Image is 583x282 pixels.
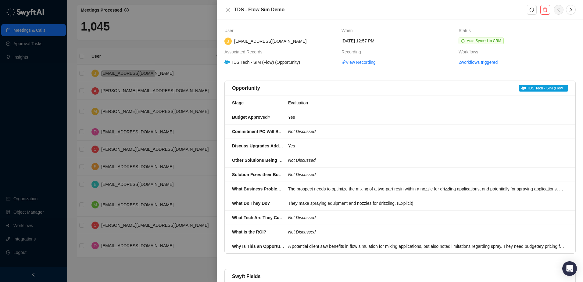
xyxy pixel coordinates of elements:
button: Close [224,6,232,13]
span: close [226,7,231,12]
i: Not Discussed [288,230,316,234]
div: Open Intercom Messenger [562,261,577,276]
span: [EMAIL_ADDRESS][DOMAIN_NAME] [234,39,306,44]
div: Yes [288,114,564,121]
span: Recording [342,49,364,55]
strong: Commitment PO Will Be In By EOM [232,129,303,134]
span: [DATE] 12:57 PM [342,38,374,44]
a: 2 workflows triggered [459,59,498,66]
strong: Other Solutions Being Considered? [232,158,304,163]
div: They make spraying equipment and nozzles for drizzling. (Explicit) [288,200,564,207]
span: When [342,27,356,34]
a: TDS Tech - SIM (Flow... [519,85,568,92]
h5: Swyft Fields [232,273,260,280]
h5: Opportunity [232,85,260,92]
span: Associated Records [224,49,266,55]
i: Not Discussed [288,158,316,163]
strong: Budget Approved? [232,115,270,120]
span: Auto-Synced to CRM [467,39,501,43]
span: Workflows [459,49,481,55]
span: J [227,38,229,45]
i: Not Discussed [288,215,316,220]
div: TDS Tech - SIM (Flow) (Opportunity) [224,59,301,66]
span: User [224,27,237,34]
a: linkView Recording [342,59,376,66]
div: The prospect needs to optimize the mixing of a two-part resin within a nozzle for drizzling appli... [288,186,564,192]
span: redo [529,7,534,12]
span: right [568,7,573,12]
strong: What Tech Are They Currently Using? [232,215,308,220]
span: delete [543,7,548,12]
strong: Solution Fixes their Business Problem? [232,172,313,177]
span: TDS Tech - SIM (Flow... [519,85,568,92]
div: A potential client saw benefits in flow simulation for mixing applications, but also noted limita... [288,243,564,250]
strong: What is the ROI? [232,230,266,234]
strong: Why Is This an Opportunity? [232,244,290,249]
div: Yes [288,143,564,149]
i: Not Discussed [288,129,316,134]
div: Evaluation [288,99,564,106]
span: Status [459,27,474,34]
strong: Discuss Upgrades,Add-Ons,Services,Train? [232,143,321,148]
strong: What Do They Do? [232,201,270,206]
strong: What Business Problem are We Solving? [232,186,315,191]
i: Not Discussed [288,172,316,177]
h5: TDS - Flow Sim Demo [234,6,527,13]
span: link [342,60,346,64]
strong: Stage [232,100,244,105]
span: sync [461,39,465,43]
